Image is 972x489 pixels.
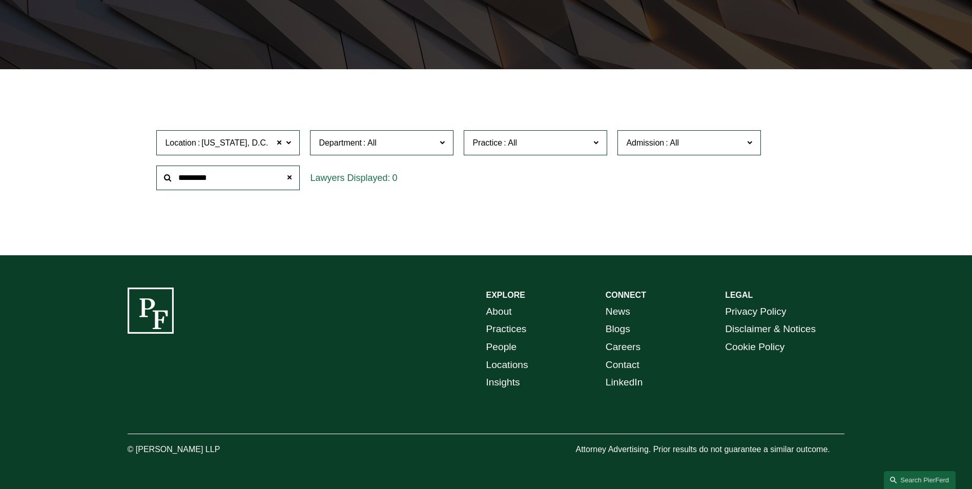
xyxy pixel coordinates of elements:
a: Cookie Policy [725,338,784,356]
strong: CONNECT [606,291,646,299]
p: © [PERSON_NAME] LLP [128,442,277,457]
p: Attorney Advertising. Prior results do not guarantee a similar outcome. [575,442,844,457]
a: Blogs [606,320,630,338]
span: Department [319,138,362,147]
span: 0 [392,173,397,183]
a: LinkedIn [606,374,643,392]
strong: EXPLORE [486,291,525,299]
a: Search this site [884,471,956,489]
span: [US_STATE], D.C. [201,136,268,150]
a: Disclaimer & Notices [725,320,816,338]
span: Practice [472,138,502,147]
a: Insights [486,374,520,392]
a: News [606,303,630,321]
span: Admission [626,138,664,147]
a: Contact [606,356,639,374]
a: Privacy Policy [725,303,786,321]
strong: LEGAL [725,291,753,299]
a: Practices [486,320,527,338]
span: Location [165,138,196,147]
a: Locations [486,356,528,374]
a: About [486,303,512,321]
a: Careers [606,338,640,356]
a: People [486,338,517,356]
